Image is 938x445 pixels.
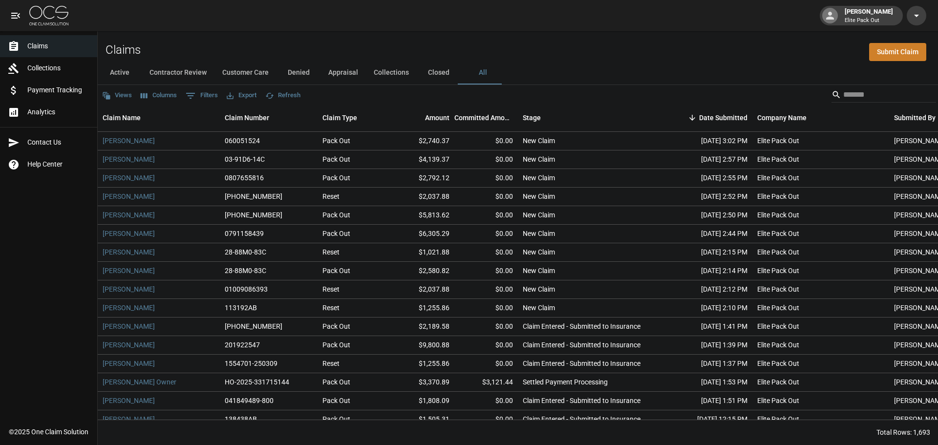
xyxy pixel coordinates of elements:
[391,188,454,206] div: $2,037.88
[391,132,454,150] div: $2,740.37
[103,210,155,220] a: [PERSON_NAME]
[454,206,518,225] div: $0.00
[103,303,155,313] a: [PERSON_NAME]
[523,210,555,220] div: New Claim
[454,355,518,373] div: $0.00
[225,229,264,238] div: 0791158439
[225,191,282,201] div: 01-008-930892
[664,188,752,206] div: [DATE] 2:52 PM
[757,377,799,387] div: Elite Pack Out
[103,173,155,183] a: [PERSON_NAME]
[454,299,518,318] div: $0.00
[454,373,518,392] div: $3,121.44
[6,6,25,25] button: open drawer
[322,173,350,183] div: Pack Out
[876,427,930,437] div: Total Rows: 1,693
[391,169,454,188] div: $2,792.12
[103,266,155,275] a: [PERSON_NAME]
[322,340,350,350] div: Pack Out
[391,280,454,299] div: $2,037.88
[523,377,608,387] div: Settled Payment Processing
[98,61,938,85] div: dynamic tabs
[417,61,461,85] button: Closed
[664,243,752,262] div: [DATE] 2:15 PM
[98,61,142,85] button: Active
[103,247,155,257] a: [PERSON_NAME]
[391,225,454,243] div: $6,305.29
[103,340,155,350] a: [PERSON_NAME]
[454,410,518,429] div: $0.00
[322,396,350,405] div: Pack Out
[225,396,274,405] div: 041849489-800
[220,104,318,131] div: Claim Number
[322,229,350,238] div: Pack Out
[103,359,155,368] a: [PERSON_NAME]
[322,210,350,220] div: Pack Out
[100,88,134,103] button: Views
[752,104,889,131] div: Company Name
[103,284,155,294] a: [PERSON_NAME]
[225,104,269,131] div: Claim Number
[523,173,555,183] div: New Claim
[757,191,799,201] div: Elite Pack Out
[664,336,752,355] div: [DATE] 1:39 PM
[29,6,68,25] img: ocs-logo-white-transparent.png
[391,299,454,318] div: $1,255.86
[757,303,799,313] div: Elite Pack Out
[103,136,155,146] a: [PERSON_NAME]
[320,61,366,85] button: Appraisal
[214,61,277,85] button: Customer Care
[664,262,752,280] div: [DATE] 2:14 PM
[391,243,454,262] div: $1,021.88
[757,229,799,238] div: Elite Pack Out
[454,280,518,299] div: $0.00
[183,88,220,104] button: Show filters
[425,104,449,131] div: Amount
[523,247,555,257] div: New Claim
[845,17,893,25] p: Elite Pack Out
[757,414,799,424] div: Elite Pack Out
[225,340,260,350] div: 201922547
[27,63,89,73] span: Collections
[263,88,303,103] button: Refresh
[225,154,265,164] div: 03-91D6-14C
[664,104,752,131] div: Date Submitted
[225,377,289,387] div: HO-2025-331715144
[869,43,926,61] a: Submit Claim
[103,191,155,201] a: [PERSON_NAME]
[454,104,518,131] div: Committed Amount
[318,104,391,131] div: Claim Type
[454,188,518,206] div: $0.00
[98,104,220,131] div: Claim Name
[523,229,555,238] div: New Claim
[322,359,340,368] div: Reset
[757,210,799,220] div: Elite Pack Out
[225,321,282,331] div: 1006-31-7456
[225,210,282,220] div: 01-008-930892
[757,104,807,131] div: Company Name
[757,266,799,275] div: Elite Pack Out
[523,396,640,405] div: Claim Entered - Submitted to Insurance
[27,159,89,170] span: Help Center
[391,262,454,280] div: $2,580.82
[699,104,747,131] div: Date Submitted
[103,414,155,424] a: [PERSON_NAME]
[523,414,640,424] div: Claim Entered - Submitted to Insurance
[27,107,89,117] span: Analytics
[523,284,555,294] div: New Claim
[454,132,518,150] div: $0.00
[27,41,89,51] span: Claims
[523,340,640,350] div: Claim Entered - Submitted to Insurance
[523,154,555,164] div: New Claim
[322,266,350,275] div: Pack Out
[322,414,350,424] div: Pack Out
[757,359,799,368] div: Elite Pack Out
[391,336,454,355] div: $9,800.88
[757,154,799,164] div: Elite Pack Out
[523,136,555,146] div: New Claim
[454,104,513,131] div: Committed Amount
[664,410,752,429] div: [DATE] 12:15 PM
[9,427,88,437] div: © 2025 One Claim Solution
[523,191,555,201] div: New Claim
[322,136,350,146] div: Pack Out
